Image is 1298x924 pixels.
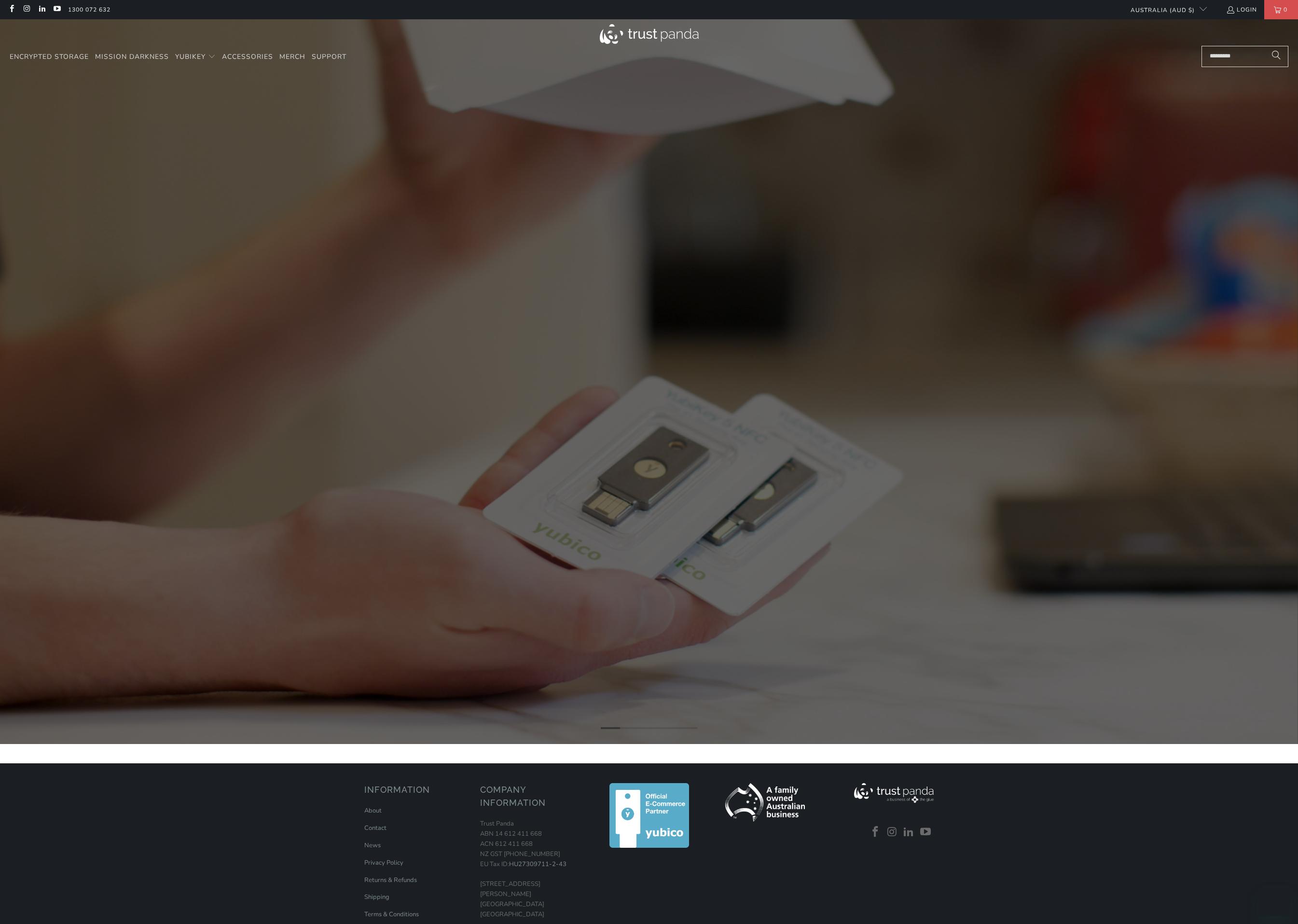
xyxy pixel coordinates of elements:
input: Search... [1201,46,1288,67]
a: Mission Darkness [95,46,169,69]
li: Page dot 1 [601,727,620,729]
span: Support [312,52,346,61]
a: Trust Panda Australia on LinkedIn [902,826,916,839]
p: Trust Panda ABN 14 612 411 668 ACN 612 411 668 NZ GST [PHONE_NUMBER] EU Tax ID: [STREET_ADDRESS][... [480,819,586,919]
a: Privacy Policy [364,858,403,867]
a: About [364,806,382,815]
a: 1300 072 632 [68,4,110,15]
a: Returns & Refunds [364,876,417,884]
li: Page dot 4 [659,727,678,729]
a: Shipping [364,893,389,901]
span: Merch [279,52,305,61]
a: Login [1226,4,1257,15]
a: Trust Panda Australia on YouTube [918,826,933,839]
a: Trust Panda Australia on Instagram [22,6,30,14]
li: Page dot 3 [639,727,659,729]
img: Trust Panda Australia [600,24,699,44]
a: Trust Panda Australia on YouTube [53,6,61,14]
a: Trust Panda Australia on LinkedIn [38,6,46,14]
li: Page dot 5 [678,727,697,729]
a: HU27309711-2-43 [509,860,566,869]
summary: YubiKey [175,46,216,69]
a: Merch [279,46,305,69]
button: Search [1264,46,1288,67]
a: Accessories [222,46,273,69]
a: Trust Panda Australia on Instagram [885,826,899,839]
a: Trust Panda Australia on Facebook [7,6,15,14]
span: Encrypted Storage [10,52,89,61]
a: Support [312,46,346,69]
span: Mission Darkness [95,52,169,61]
a: Terms & Conditions [364,910,419,919]
a: Encrypted Storage [10,46,89,69]
span: Accessories [222,52,273,61]
iframe: Button to launch messaging window [1259,885,1290,916]
nav: Translation missing: en.navigation.header.main_nav [10,46,346,69]
a: Trust Panda Australia on Facebook [868,826,883,839]
a: News [364,841,381,850]
span: YubiKey [175,52,206,61]
li: Page dot 2 [620,727,639,729]
a: Contact [364,824,387,832]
